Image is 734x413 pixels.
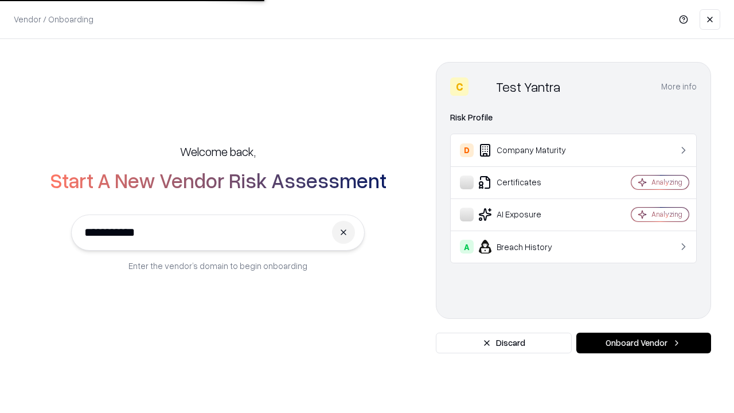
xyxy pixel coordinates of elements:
[460,143,474,157] div: D
[460,176,597,189] div: Certificates
[576,333,711,353] button: Onboard Vendor
[460,240,474,254] div: A
[128,260,307,272] p: Enter the vendor’s domain to begin onboarding
[180,143,256,159] h5: Welcome back,
[651,177,682,187] div: Analyzing
[496,77,560,96] div: Test Yantra
[460,143,597,157] div: Company Maturity
[14,13,93,25] p: Vendor / Onboarding
[460,208,597,221] div: AI Exposure
[661,76,697,97] button: More info
[651,209,682,219] div: Analyzing
[450,77,468,96] div: C
[436,333,572,353] button: Discard
[50,169,386,192] h2: Start A New Vendor Risk Assessment
[460,240,597,254] div: Breach History
[450,111,697,124] div: Risk Profile
[473,77,491,96] img: Test Yantra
